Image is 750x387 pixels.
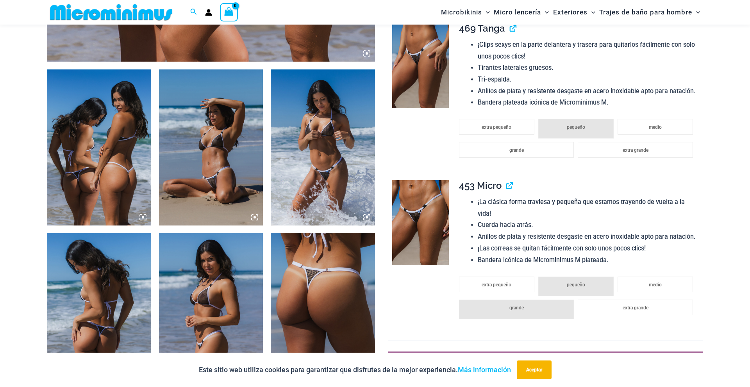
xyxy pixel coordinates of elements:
[47,4,175,21] img: MM SHOP LOGO PLANO
[478,256,609,264] font: Bandera icónica de Microminimus M plateada.
[538,277,614,296] li: pequeño
[599,8,692,16] font: Trajes de baño para hombre
[623,305,648,311] font: extra grande
[478,41,695,60] font: ¡Clips sexys en la parte delantera y trasera para quitarlos fácilmente con solo unos pocos clics!
[458,366,511,374] a: Más información
[478,198,685,217] font: ¡La clásica forma traviesa y pequeña que estamos trayendo de vuelta a la vida!
[538,119,614,138] li: pequeño
[438,1,703,23] nav: Navegación del sitio
[509,147,524,153] font: grande
[478,87,696,95] font: Anillos de plata y resistente desgaste en acero inoxidable apto para natación.
[649,282,662,288] font: medio
[482,2,490,22] span: Alternar menú
[649,124,662,130] font: medio
[459,180,502,191] font: 453 Micro
[271,69,375,225] img: Tradewinds Ink and Ivory 317 Tri Top 469 Tanga
[478,99,609,106] font: Bandera plateada icónica de Microminimus M.
[692,2,700,22] span: Alternar menú
[47,69,151,225] img: Paquete de riñonera superior b
[220,3,238,21] a: Ver carrito de compras, vacío
[459,142,574,158] li: grande
[541,2,549,22] span: Alternar menú
[190,7,197,17] a: Enlace del icono de búsqueda
[459,23,505,34] font: 469 Tanga
[553,8,587,16] font: Exteriores
[509,305,524,311] font: grande
[551,2,597,22] a: ExterioresAlternar menúAlternar menú
[159,69,263,225] img: Tradewinds Ink and Ivory 317 Tri Top 469 Tanga
[526,367,542,373] font: Aceptar
[478,76,512,83] font: Tri-espalda.
[392,180,449,265] img: Tradewinds Tinta y Marfil 317 Tri Top 453 Micro
[199,366,458,374] font: Este sitio web utiliza cookies para garantizar que disfrutes de la mejor experiencia.
[478,245,646,252] font: ¡Las correas se quitan fácilmente con solo unos pocos clics!
[478,233,696,240] font: Anillos de plata y resistente desgaste en acero inoxidable apto para natación.
[618,119,693,135] li: medio
[459,277,534,292] li: extra pequeño
[494,8,541,16] font: Micro lencería
[623,147,648,153] font: extra grande
[587,2,595,22] span: Alternar menú
[205,9,212,16] a: Enlace del icono de la cuenta
[597,2,702,22] a: Trajes de baño para hombreAlternar menúAlternar menú
[482,282,511,288] font: extra pequeño
[392,23,449,108] img: Tanga Tradewinds Ink and Ivory 469
[578,142,693,158] li: extra grande
[478,221,533,229] font: Cuerda hacia atrás.
[567,124,585,130] font: pequeño
[567,282,585,288] font: pequeño
[517,360,552,379] button: Aceptar
[492,2,551,22] a: Micro lenceríaAlternar menúAlternar menú
[439,2,492,22] a: MicrobikinisAlternar menúAlternar menú
[459,119,534,135] li: extra pequeño
[618,277,693,292] li: medio
[578,300,693,315] li: extra grande
[482,124,511,130] font: extra pequeño
[441,8,482,16] font: Microbikinis
[478,64,554,71] font: Tirantes laterales gruesos.
[459,300,574,319] li: grande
